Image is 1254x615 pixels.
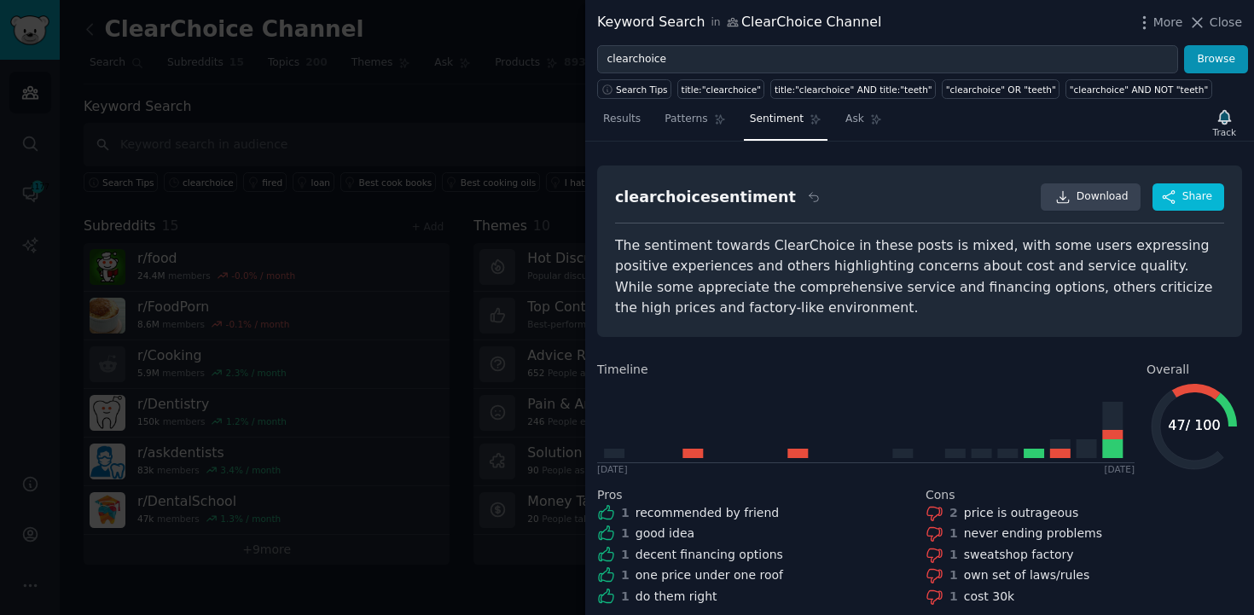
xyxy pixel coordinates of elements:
[1104,463,1135,475] div: [DATE]
[1184,45,1248,74] button: Browse
[964,566,1090,584] div: own set of laws/rules
[1147,361,1189,379] span: Overall
[1210,14,1242,32] span: Close
[964,525,1102,542] div: never ending problems
[949,546,958,564] div: 1
[949,525,958,542] div: 1
[949,588,958,606] div: 1
[1065,79,1211,99] a: "clearchoice" AND NOT "teeth"
[839,106,888,141] a: Ask
[636,525,694,542] div: good idea
[1207,105,1242,141] button: Track
[1168,417,1220,433] text: 47 / 100
[597,79,671,99] button: Search Tips
[616,84,668,96] span: Search Tips
[621,525,630,542] div: 1
[964,504,1078,522] div: price is outrageous
[964,546,1074,564] div: sweatshop factory
[603,112,641,127] span: Results
[659,106,731,141] a: Patterns
[946,84,1056,96] div: "clearchoice" OR "teeth"
[770,79,936,99] a: title:"clearchoice" AND title:"teeth"
[677,79,764,99] a: title:"clearchoice"
[665,112,707,127] span: Patterns
[1152,183,1224,211] button: Share
[949,566,958,584] div: 1
[949,504,958,522] div: 2
[621,566,630,584] div: 1
[636,588,717,606] div: do them right
[682,84,761,96] div: title:"clearchoice"
[711,15,720,31] span: in
[964,588,1014,606] div: cost 30k
[636,504,780,522] div: recommended by friend
[926,486,955,504] span: Cons
[597,361,648,379] span: Timeline
[621,504,630,522] div: 1
[1041,183,1141,211] a: Download
[1077,189,1129,205] span: Download
[1188,14,1242,32] button: Close
[621,588,630,606] div: 1
[1182,189,1212,205] span: Share
[845,112,864,127] span: Ask
[615,187,796,208] div: clearchoice sentiment
[942,79,1060,99] a: "clearchoice" OR "teeth"
[636,566,783,584] div: one price under one roof
[1213,126,1236,138] div: Track
[775,84,932,96] div: title:"clearchoice" AND title:"teeth"
[597,106,647,141] a: Results
[597,12,881,33] div: Keyword Search ClearChoice Channel
[636,546,783,564] div: decent financing options
[1070,84,1208,96] div: "clearchoice" AND NOT "teeth"
[1153,14,1183,32] span: More
[744,106,827,141] a: Sentiment
[1135,14,1183,32] button: More
[621,546,630,564] div: 1
[597,463,628,475] div: [DATE]
[597,45,1178,74] input: Try a keyword related to your business
[615,235,1224,319] div: The sentiment towards ClearChoice in these posts is mixed, with some users expressing positive ex...
[597,486,623,504] span: Pros
[750,112,804,127] span: Sentiment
